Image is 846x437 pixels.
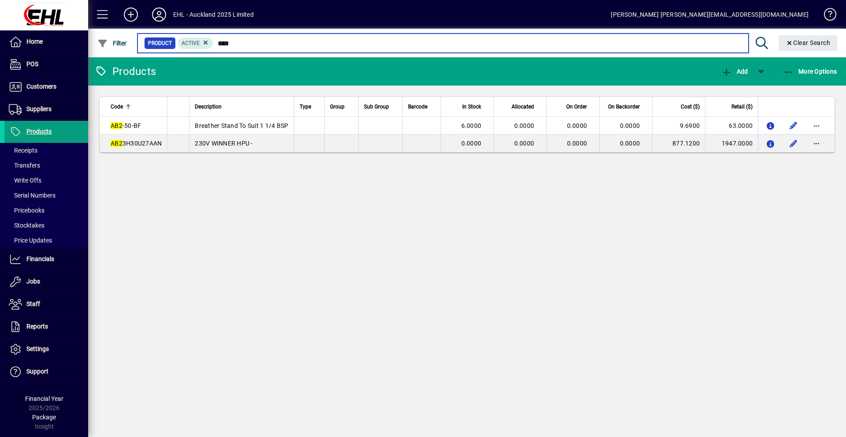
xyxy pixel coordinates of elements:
span: Staff [26,300,40,307]
div: Group [330,102,352,112]
span: 0.0000 [620,122,640,129]
a: Settings [4,338,88,360]
span: Write Offs [9,177,41,184]
a: Customers [4,76,88,98]
span: Stocktakes [9,222,45,229]
td: 63.0000 [705,117,758,134]
button: Edit [787,119,801,133]
td: 877.1200 [652,134,705,152]
span: Reports [26,323,48,330]
span: Product [148,39,172,48]
span: Filter [97,40,127,47]
a: Jobs [4,271,88,293]
span: 230V WINNER HPU - [195,140,252,147]
span: Cost ($) [681,102,700,112]
span: Pricebooks [9,207,45,214]
span: Type [300,102,311,112]
span: Package [32,414,56,421]
span: Settings [26,345,49,352]
div: On Backorder [605,102,648,112]
span: On Order [566,102,587,112]
div: EHL - Auckland 2025 Limited [173,7,254,22]
span: Customers [26,83,56,90]
div: In Stock [446,102,489,112]
span: More Options [783,68,837,75]
div: [PERSON_NAME] [PERSON_NAME][EMAIL_ADDRESS][DOMAIN_NAME] [611,7,809,22]
div: On Order [552,102,595,112]
span: 0.0000 [514,122,534,129]
span: 0.0000 [567,122,587,129]
span: Description [195,102,222,112]
span: On Backorder [608,102,640,112]
span: 0.0000 [461,140,482,147]
span: Sub Group [364,102,389,112]
a: Stocktakes [4,218,88,233]
span: Group [330,102,345,112]
span: Jobs [26,278,40,285]
span: Support [26,368,48,375]
div: Code [111,102,162,112]
span: Transfers [9,162,40,169]
button: Add [117,7,145,22]
mat-chip: Activation Status: Active [178,37,213,49]
em: AB2 [111,140,122,147]
div: Allocated [499,102,542,112]
a: POS [4,53,88,75]
span: Home [26,38,43,45]
span: Financials [26,255,54,262]
button: More options [809,119,824,133]
button: Profile [145,7,173,22]
span: Barcode [408,102,427,112]
span: Price Updates [9,237,52,244]
span: Breather Stand To Suit 1 1/4 BSP [195,122,288,129]
span: 0.0000 [514,140,534,147]
a: Support [4,361,88,383]
button: Clear [779,35,838,51]
span: Add [721,68,748,75]
div: Products [95,64,156,78]
span: Products [26,128,52,135]
span: -50-BF [111,122,141,129]
span: POS [26,60,38,67]
span: Clear Search [786,39,831,46]
span: In Stock [462,102,481,112]
span: Financial Year [25,395,63,402]
span: 0.0000 [620,140,640,147]
td: 9.6900 [652,117,705,134]
div: Sub Group [364,102,397,112]
a: Reports [4,316,88,338]
a: Pricebooks [4,203,88,218]
span: Retail ($) [731,102,753,112]
a: Suppliers [4,98,88,120]
button: Edit [787,136,801,150]
span: 6.0000 [461,122,482,129]
a: Knowledge Base [817,2,835,30]
em: AB2 [111,122,122,129]
a: Serial Numbers [4,188,88,203]
a: Transfers [4,158,88,173]
span: Serial Numbers [9,192,56,199]
a: Staff [4,293,88,315]
a: Financials [4,248,88,270]
span: Code [111,102,123,112]
span: Suppliers [26,105,52,112]
div: Barcode [408,102,435,112]
a: Price Updates [4,233,88,248]
button: More Options [781,63,839,79]
span: Active [182,40,200,46]
div: Description [195,102,289,112]
button: Add [719,63,750,79]
button: More options [809,136,824,150]
a: Home [4,31,88,53]
span: 3H30U27AAN [111,140,162,147]
span: 0.0000 [567,140,587,147]
div: Type [300,102,319,112]
a: Receipts [4,143,88,158]
button: Filter [95,35,129,51]
a: Write Offs [4,173,88,188]
td: 1947.0000 [705,134,758,152]
span: Allocated [512,102,534,112]
span: Receipts [9,147,37,154]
